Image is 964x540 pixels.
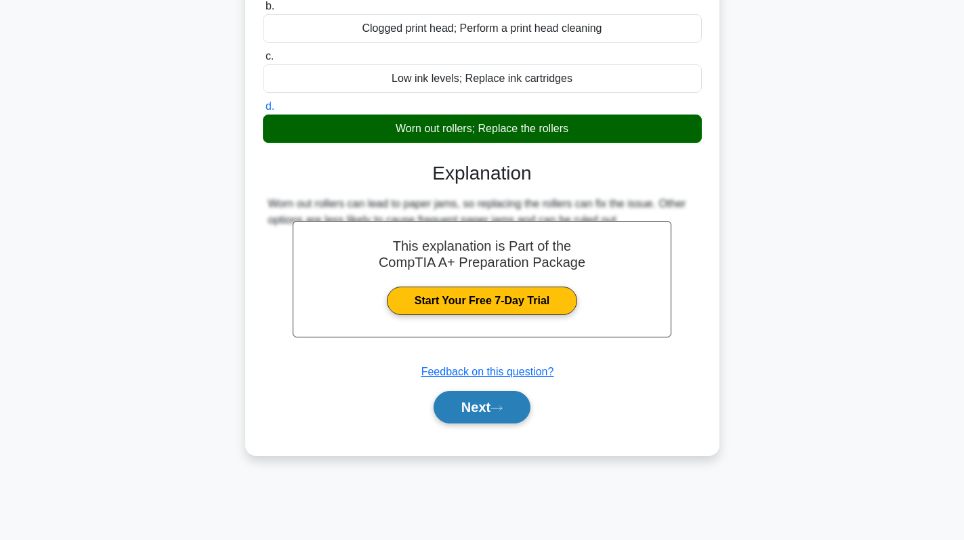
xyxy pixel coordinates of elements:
[266,100,274,112] span: d.
[387,287,577,315] a: Start Your Free 7-Day Trial
[263,64,702,93] div: Low ink levels; Replace ink cartridges
[268,196,696,228] div: Worn out rollers can lead to paper jams, so replacing the rollers can fix the issue. Other option...
[271,162,694,185] h3: Explanation
[263,115,702,143] div: Worn out rollers; Replace the rollers
[263,14,702,43] div: Clogged print head; Perform a print head cleaning
[434,391,530,423] button: Next
[421,366,554,377] a: Feedback on this question?
[266,50,274,62] span: c.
